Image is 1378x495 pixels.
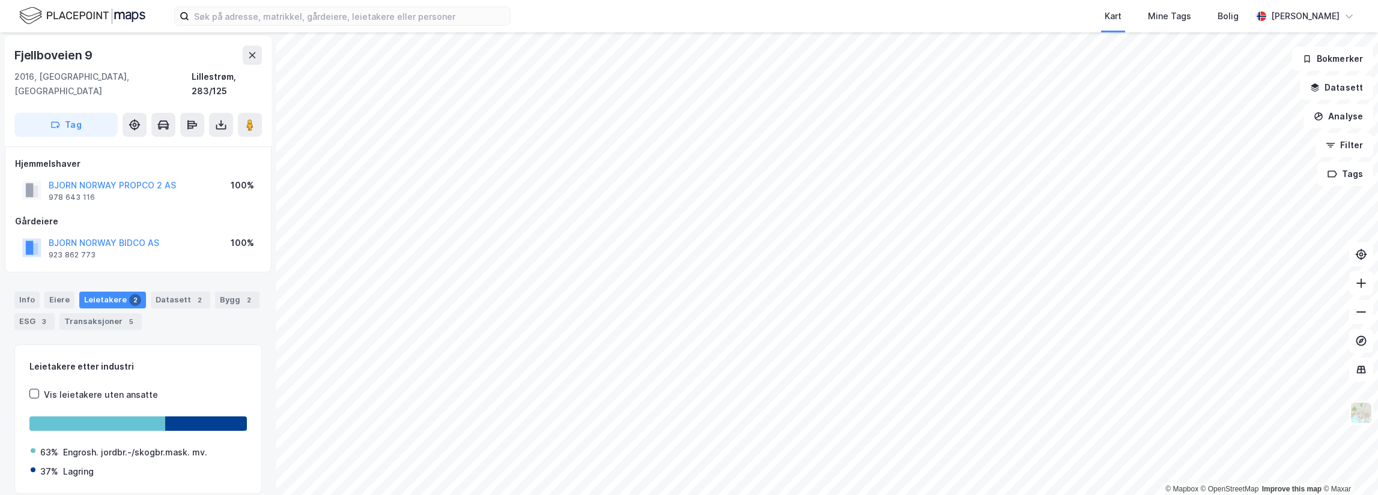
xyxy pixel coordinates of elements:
[1105,9,1122,23] div: Kart
[192,70,262,98] div: Lillestrøm, 283/125
[151,292,210,308] div: Datasett
[1271,9,1340,23] div: [PERSON_NAME]
[63,464,94,479] div: Lagring
[189,7,510,25] input: Søk på adresse, matrikkel, gårdeiere, leietakere eller personer
[40,464,58,479] div: 37%
[15,214,261,229] div: Gårdeiere
[243,294,255,306] div: 2
[14,113,118,137] button: Tag
[19,5,145,26] img: logo.f888ab2527a4732fd821a326f86c7f29.svg
[38,316,50,328] div: 3
[15,157,261,171] div: Hjemmelshaver
[44,388,158,402] div: Vis leietakere uten ansatte
[29,359,247,374] div: Leietakere etter industri
[1262,485,1322,493] a: Improve this map
[193,294,205,306] div: 2
[1165,485,1198,493] a: Mapbox
[1201,485,1259,493] a: OpenStreetMap
[14,313,55,330] div: ESG
[1148,9,1191,23] div: Mine Tags
[1316,133,1373,157] button: Filter
[125,316,137,328] div: 5
[1304,104,1373,128] button: Analyse
[1317,162,1373,186] button: Tags
[44,292,74,308] div: Eiere
[59,313,142,330] div: Transaksjoner
[231,178,254,193] div: 100%
[49,193,95,202] div: 978 643 116
[14,292,40,308] div: Info
[63,445,207,460] div: Engrosh. jordbr.-/skogbr.mask. mv.
[1318,437,1378,495] iframe: Chat Widget
[1300,76,1373,100] button: Datasett
[79,292,146,308] div: Leietakere
[1292,47,1373,71] button: Bokmerker
[1318,437,1378,495] div: Kontrollprogram for chat
[129,294,141,306] div: 2
[14,70,192,98] div: 2016, [GEOGRAPHIC_DATA], [GEOGRAPHIC_DATA]
[1218,9,1239,23] div: Bolig
[40,445,58,460] div: 63%
[215,292,260,308] div: Bygg
[49,250,96,260] div: 923 862 773
[231,236,254,250] div: 100%
[14,46,95,65] div: Fjellboveien 9
[1350,401,1373,424] img: Z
